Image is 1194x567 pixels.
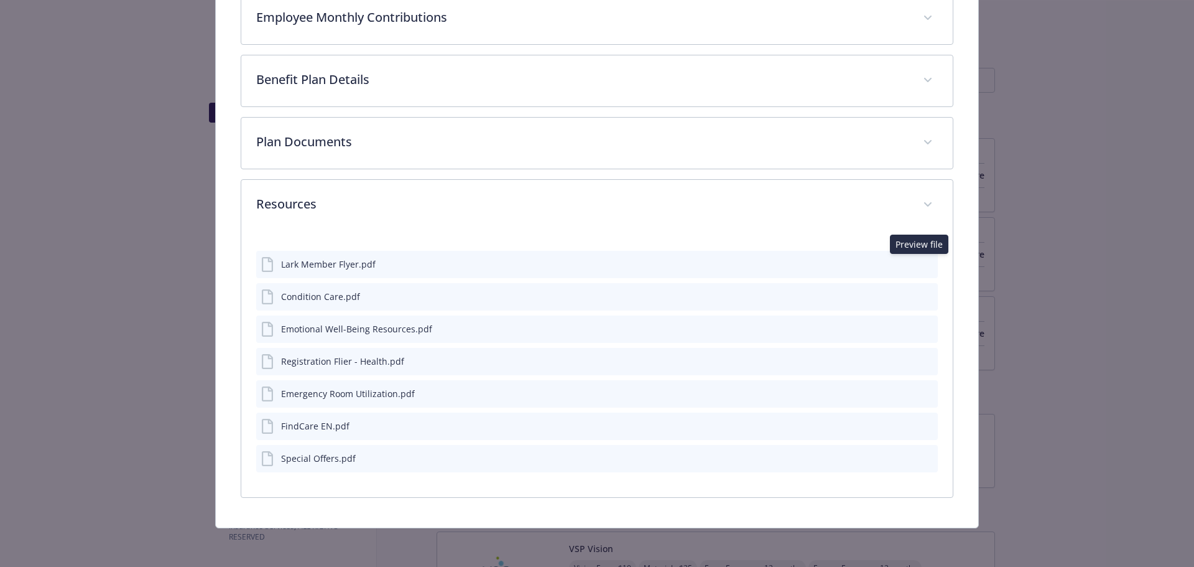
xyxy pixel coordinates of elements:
button: preview file [922,387,933,400]
div: Preview file [890,235,948,254]
button: download file [902,452,912,465]
button: download file [902,290,912,303]
div: Resources [241,231,953,497]
button: preview file [922,419,933,433]
div: Special Offers.pdf [281,452,356,465]
div: Emergency Room Utilization.pdf [281,387,415,400]
button: download file [902,322,912,335]
button: preview file [919,258,933,271]
p: Resources [256,195,909,213]
div: Resources [241,180,953,231]
div: FindCare EN.pdf [281,419,349,433]
button: preview file [922,322,933,335]
button: download file [902,387,912,400]
div: Condition Care.pdf [281,290,360,303]
button: preview file [922,355,933,368]
button: preview file [922,290,933,303]
button: download file [902,419,912,433]
button: download file [899,258,909,271]
p: Benefit Plan Details [256,70,909,89]
button: download file [902,355,912,368]
p: Employee Monthly Contributions [256,8,909,27]
button: preview file [922,452,933,465]
div: Lark Member Flyer.pdf [281,258,376,271]
div: Registration Flier - Health.pdf [281,355,404,368]
div: Plan Documents [241,118,953,169]
div: Emotional Well-Being Resources.pdf [281,322,432,335]
p: Plan Documents [256,133,909,151]
div: Benefit Plan Details [241,55,953,106]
